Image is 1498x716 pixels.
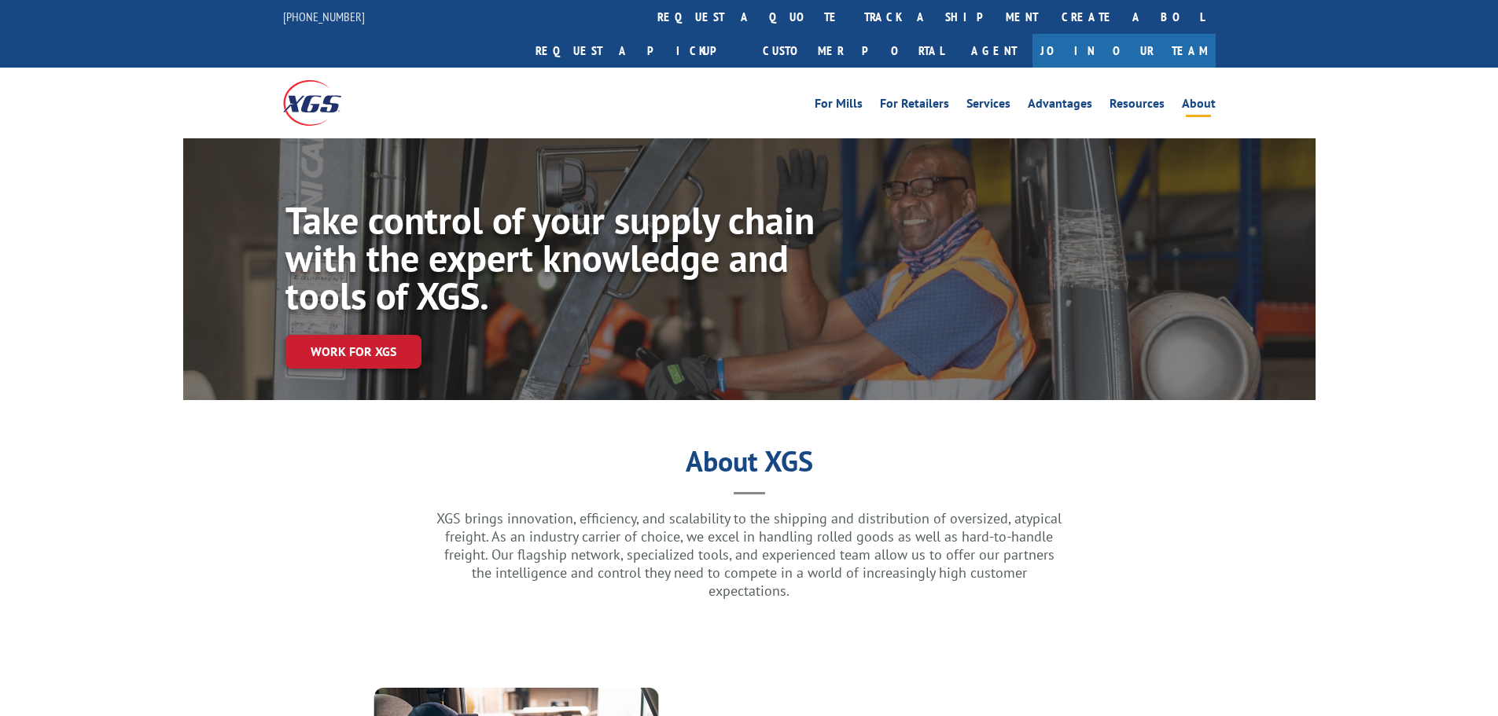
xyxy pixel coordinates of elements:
[524,34,751,68] a: Request a pickup
[1182,97,1216,115] a: About
[283,9,365,24] a: [PHONE_NUMBER]
[285,335,421,369] a: Work for XGS
[966,97,1010,115] a: Services
[435,509,1064,600] p: XGS brings innovation, efficiency, and scalability to the shipping and distribution of oversized,...
[880,97,949,115] a: For Retailers
[815,97,863,115] a: For Mills
[955,34,1032,68] a: Agent
[285,201,819,322] h1: Take control of your supply chain with the expert knowledge and tools of XGS.
[1110,97,1165,115] a: Resources
[1032,34,1216,68] a: Join Our Team
[183,450,1316,480] h1: About XGS
[1028,97,1092,115] a: Advantages
[751,34,955,68] a: Customer Portal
